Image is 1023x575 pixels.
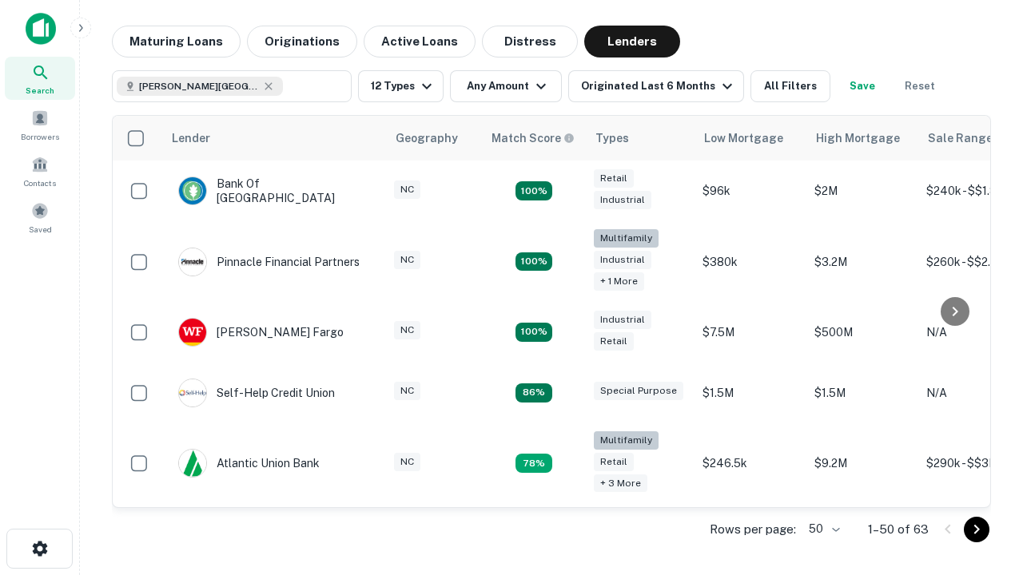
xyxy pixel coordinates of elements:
[179,248,206,276] img: picture
[806,116,918,161] th: High Mortgage
[112,26,241,57] button: Maturing Loans
[594,311,651,329] div: Industrial
[172,129,210,148] div: Lender
[5,57,75,100] a: Search
[5,149,75,192] a: Contacts
[24,176,56,189] span: Contacts
[695,363,806,423] td: $1.5M
[806,161,918,221] td: $2M
[695,116,806,161] th: Low Mortgage
[364,26,476,57] button: Active Loans
[5,196,75,239] a: Saved
[704,129,783,148] div: Low Mortgage
[868,520,929,539] p: 1–50 of 63
[450,70,562,102] button: Any Amount
[179,450,206,477] img: picture
[581,77,737,96] div: Originated Last 6 Months
[928,129,993,148] div: Sale Range
[178,449,320,478] div: Atlantic Union Bank
[358,70,444,102] button: 12 Types
[594,474,647,493] div: + 3 more
[396,129,458,148] div: Geography
[178,379,335,407] div: Self-help Credit Union
[568,70,744,102] button: Originated Last 6 Months
[482,116,586,161] th: Capitalize uses an advanced AI algorithm to match your search with the best lender. The match sco...
[178,248,360,276] div: Pinnacle Financial Partners
[594,191,651,209] div: Industrial
[806,363,918,423] td: $1.5M
[29,223,52,236] span: Saved
[21,130,59,143] span: Borrowers
[162,116,386,161] th: Lender
[515,383,552,402] div: Matching Properties: 11, hasApolloMatch: undefined
[594,382,683,400] div: Special Purpose
[943,396,1023,473] iframe: Chat Widget
[964,517,989,542] button: Go to next page
[710,520,796,539] p: Rows per page:
[594,332,634,351] div: Retail
[394,180,420,199] div: NC
[802,517,842,541] div: 50
[594,431,659,450] div: Multifamily
[594,229,659,248] div: Multifamily
[178,176,370,205] div: Bank Of [GEOGRAPHIC_DATA]
[594,251,651,269] div: Industrial
[179,319,206,346] img: picture
[386,116,482,161] th: Geography
[26,84,54,97] span: Search
[695,221,806,302] td: $380k
[584,26,680,57] button: Lenders
[594,169,634,188] div: Retail
[178,318,344,347] div: [PERSON_NAME] Fargo
[139,79,259,93] span: [PERSON_NAME][GEOGRAPHIC_DATA], [GEOGRAPHIC_DATA]
[695,423,806,504] td: $246.5k
[247,26,357,57] button: Originations
[394,382,420,400] div: NC
[806,221,918,302] td: $3.2M
[515,252,552,272] div: Matching Properties: 23, hasApolloMatch: undefined
[394,251,420,269] div: NC
[179,379,206,406] img: picture
[894,70,945,102] button: Reset
[594,272,644,291] div: + 1 more
[594,453,634,471] div: Retail
[515,181,552,200] div: Matching Properties: 15, hasApolloMatch: undefined
[5,103,75,146] a: Borrowers
[492,129,575,147] div: Capitalize uses an advanced AI algorithm to match your search with the best lender. The match sco...
[492,129,571,147] h6: Match Score
[515,454,552,473] div: Matching Properties: 10, hasApolloMatch: undefined
[394,321,420,339] div: NC
[695,161,806,221] td: $96k
[515,323,552,342] div: Matching Properties: 14, hasApolloMatch: undefined
[816,129,900,148] div: High Mortgage
[806,423,918,504] td: $9.2M
[806,302,918,363] td: $500M
[482,26,578,57] button: Distress
[750,70,830,102] button: All Filters
[595,129,629,148] div: Types
[394,453,420,471] div: NC
[586,116,695,161] th: Types
[695,302,806,363] td: $7.5M
[179,177,206,204] img: picture
[26,13,56,45] img: capitalize-icon.png
[837,70,888,102] button: Save your search to get updates of matches that match your search criteria.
